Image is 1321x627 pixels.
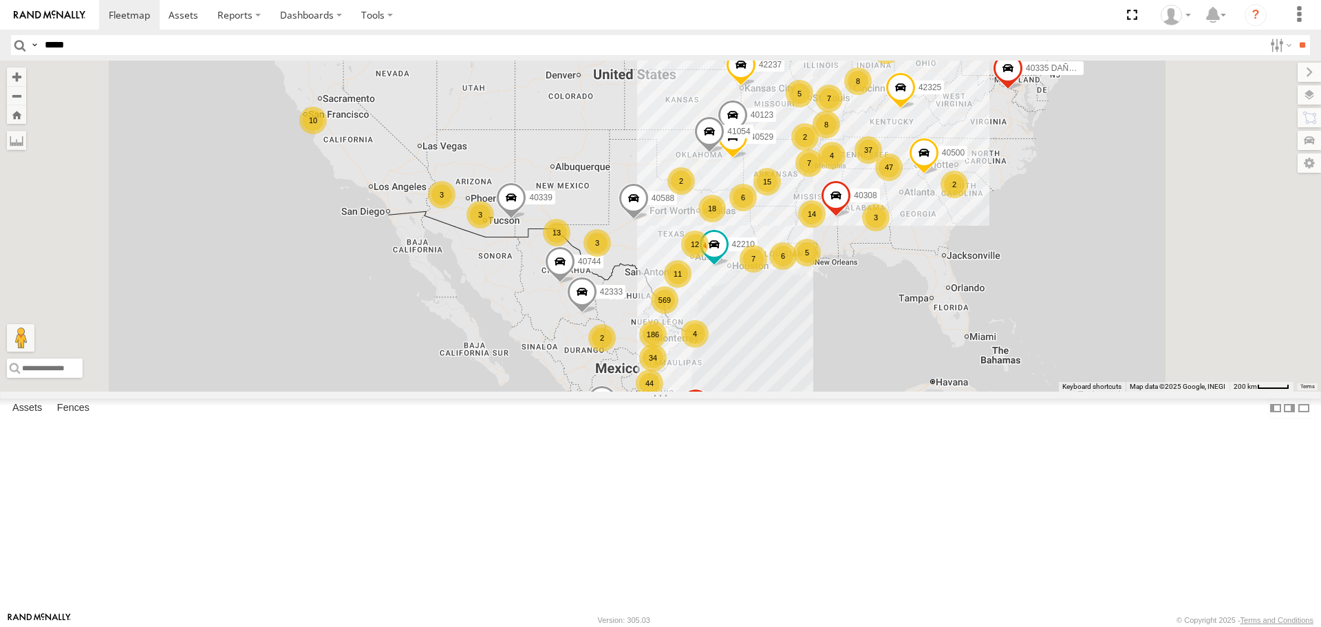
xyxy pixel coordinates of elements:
[578,257,601,267] span: 40744
[664,260,691,288] div: 11
[751,111,773,120] span: 40123
[786,80,813,107] div: 5
[29,35,40,55] label: Search Query
[466,201,494,229] div: 3
[1241,616,1313,624] a: Terms and Conditions
[588,324,616,352] div: 2
[639,344,667,372] div: 34
[862,204,890,231] div: 3
[543,219,570,246] div: 13
[919,83,941,92] span: 42325
[815,85,843,112] div: 7
[759,61,782,70] span: 42237
[7,86,26,105] button: Zoom out
[818,142,846,169] div: 4
[729,184,757,211] div: 6
[795,149,823,177] div: 7
[14,10,85,20] img: rand-logo.svg
[667,167,695,195] div: 2
[793,239,821,266] div: 5
[1300,383,1315,389] a: Terms
[600,288,623,297] span: 42333
[942,148,965,158] span: 40500
[698,195,726,222] div: 18
[798,200,826,228] div: 14
[740,245,767,273] div: 7
[769,242,797,270] div: 6
[7,105,26,124] button: Zoom Home
[854,191,877,200] span: 40308
[1062,382,1121,392] button: Keyboard shortcuts
[1297,398,1311,418] label: Hide Summary Table
[636,370,663,397] div: 44
[875,153,903,181] div: 47
[753,168,781,195] div: 15
[639,321,667,348] div: 186
[1245,4,1267,26] i: ?
[681,231,709,258] div: 12
[7,131,26,150] label: Measure
[941,171,968,198] div: 2
[8,613,71,627] a: Visit our Website
[7,324,34,352] button: Drag Pegman onto the map to open Street View
[529,193,552,203] span: 40339
[1229,382,1293,392] button: Map Scale: 200 km per 43 pixels
[791,123,819,151] div: 2
[813,111,840,138] div: 8
[1298,153,1321,173] label: Map Settings
[681,320,709,348] div: 4
[583,229,611,257] div: 3
[1130,383,1225,390] span: Map data ©2025 Google, INEGI
[652,193,674,203] span: 40588
[1177,616,1313,624] div: © Copyright 2025 -
[6,399,49,418] label: Assets
[1156,5,1196,25] div: Caseta Laredo TX
[751,133,773,142] span: 40529
[299,107,327,134] div: 10
[50,399,96,418] label: Fences
[732,240,755,249] span: 42210
[428,181,455,209] div: 3
[855,136,882,164] div: 37
[7,67,26,86] button: Zoom in
[598,616,650,624] div: Version: 305.03
[727,127,750,137] span: 41054
[1026,64,1086,74] span: 40335 DAÑADO
[651,286,678,314] div: 569
[1265,35,1294,55] label: Search Filter Options
[1269,398,1282,418] label: Dock Summary Table to the Left
[1234,383,1257,390] span: 200 km
[1282,398,1296,418] label: Dock Summary Table to the Right
[844,67,872,95] div: 8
